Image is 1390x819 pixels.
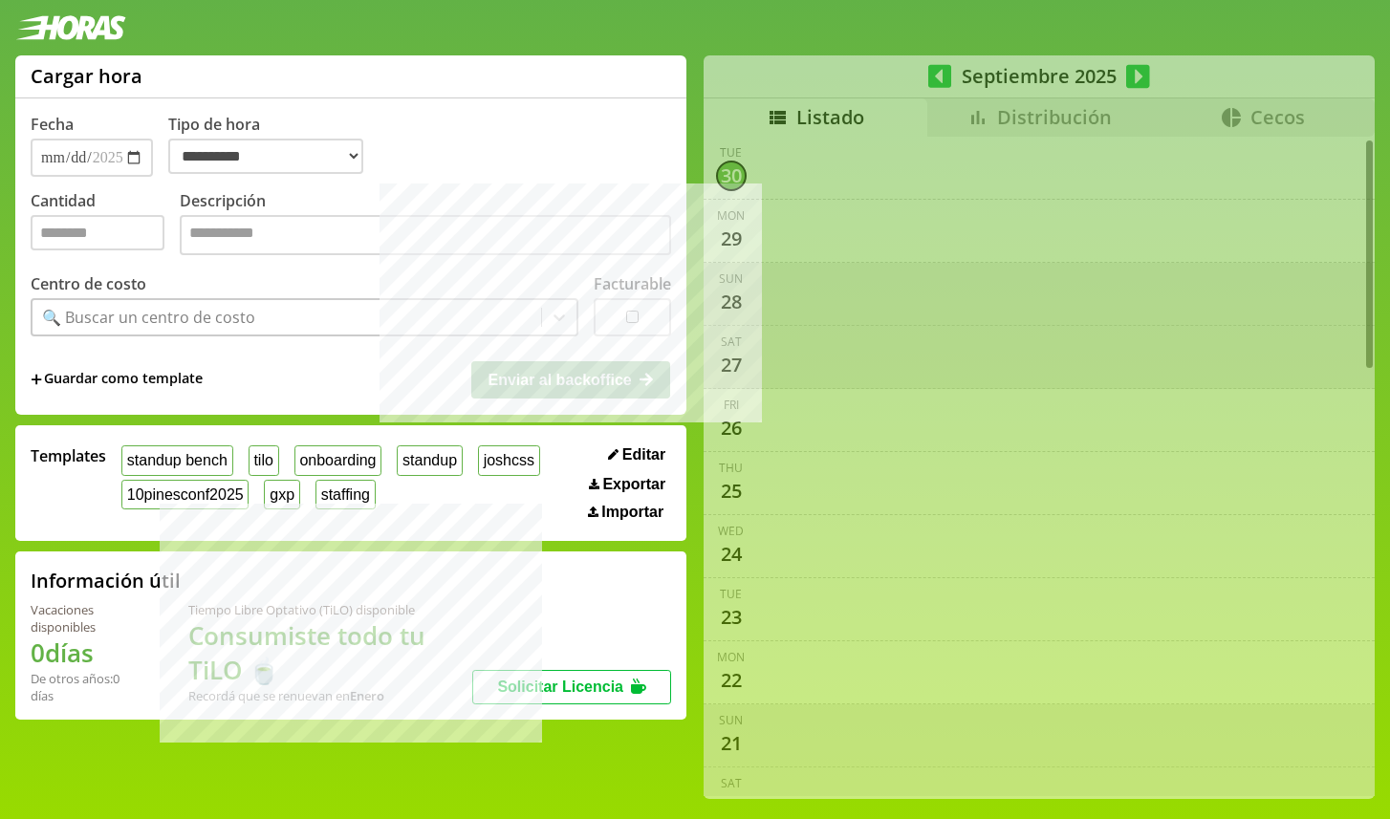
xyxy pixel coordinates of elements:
[315,480,376,509] button: staffing
[31,636,142,670] h1: 0 días
[602,476,665,493] span: Exportar
[264,480,299,509] button: gxp
[188,687,473,704] div: Recordá que se renuevan en
[602,445,671,464] button: Editar
[31,63,142,89] h1: Cargar hora
[31,114,74,135] label: Fecha
[188,618,473,687] h1: Consumiste todo tu TiLO 🍵
[31,670,142,704] div: De otros años: 0 días
[31,568,181,593] h2: Información útil
[583,475,671,494] button: Exportar
[594,273,671,294] label: Facturable
[31,273,146,294] label: Centro de costo
[472,670,671,704] button: Solicitar Licencia
[121,480,249,509] button: 10pinesconf2025
[397,445,463,475] button: standup
[622,446,665,463] span: Editar
[31,601,142,636] div: Vacaciones disponibles
[31,369,42,390] span: +
[168,114,379,177] label: Tipo de hora
[601,504,663,521] span: Importar
[180,190,671,260] label: Descripción
[249,445,279,475] button: tilo
[31,445,106,466] span: Templates
[31,369,203,390] span: +Guardar como template
[15,15,126,40] img: logotipo
[180,215,671,255] textarea: Descripción
[121,445,233,475] button: standup bench
[31,190,180,260] label: Cantidad
[497,679,623,695] span: Solicitar Licencia
[168,139,363,174] select: Tipo de hora
[31,215,164,250] input: Cantidad
[350,687,384,704] b: Enero
[478,445,540,475] button: joshcss
[188,601,473,618] div: Tiempo Libre Optativo (TiLO) disponible
[42,307,255,328] div: 🔍 Buscar un centro de costo
[294,445,382,475] button: onboarding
